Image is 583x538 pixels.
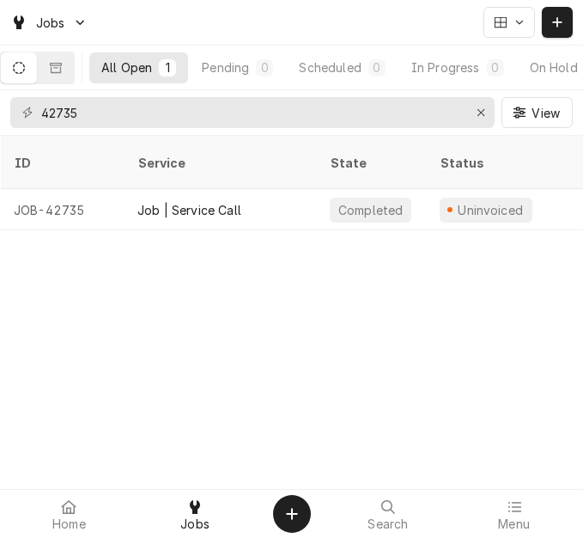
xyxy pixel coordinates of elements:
button: View [501,97,573,128]
a: Jobs [133,493,258,535]
div: All Open [101,58,152,76]
div: 0 [259,58,270,76]
div: On Hold [530,58,578,76]
div: 1 [162,58,173,76]
div: Pending [202,58,249,76]
div: 0 [372,58,382,76]
button: Create Object [273,495,311,533]
a: Go to Jobs [3,9,94,37]
span: Home [52,517,86,531]
span: View [528,104,563,122]
div: ID [14,154,106,172]
div: State [330,154,412,172]
span: Jobs [36,14,65,32]
div: Completed [337,201,404,219]
div: Job | Service Call [137,201,241,219]
a: Menu [452,493,576,535]
div: In Progress [411,58,480,76]
button: Erase input [467,99,495,126]
span: Jobs [180,517,210,531]
span: Search [367,517,408,531]
input: Keyword search [41,97,462,128]
a: Home [7,493,131,535]
a: Search [326,493,451,535]
div: Scheduled [299,58,361,76]
span: Menu [498,517,530,531]
div: 0 [490,58,501,76]
div: Uninvoiced [456,201,525,219]
div: Service [137,154,299,172]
